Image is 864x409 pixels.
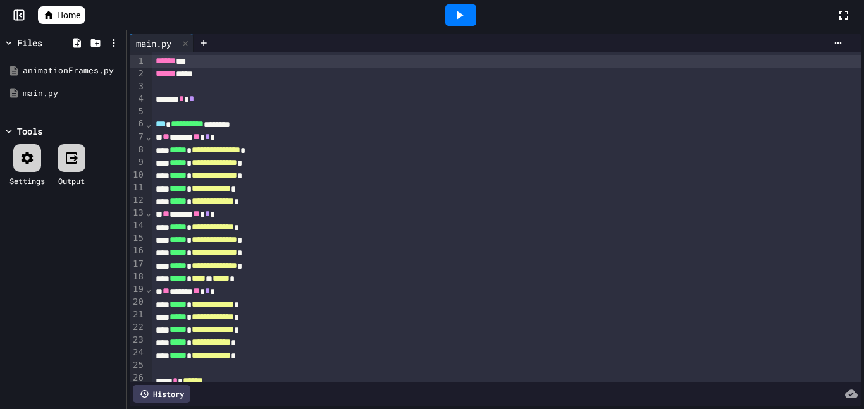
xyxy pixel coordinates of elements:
[130,194,145,207] div: 12
[145,207,152,217] span: Fold line
[17,36,42,49] div: Files
[23,64,121,77] div: animationFrames.py
[130,283,145,296] div: 19
[130,296,145,308] div: 20
[23,87,121,100] div: main.py
[130,156,145,169] div: 9
[130,372,145,384] div: 26
[130,258,145,271] div: 17
[145,284,152,294] span: Fold line
[38,6,85,24] a: Home
[130,55,145,68] div: 1
[130,245,145,257] div: 16
[130,143,145,156] div: 8
[9,175,45,186] div: Settings
[17,125,42,138] div: Tools
[130,106,145,118] div: 5
[130,93,145,106] div: 4
[130,37,178,50] div: main.py
[130,118,145,130] div: 6
[133,385,190,403] div: History
[130,321,145,334] div: 22
[130,334,145,346] div: 23
[130,346,145,359] div: 24
[130,181,145,194] div: 11
[130,68,145,80] div: 2
[130,207,145,219] div: 13
[145,119,152,129] span: Fold line
[57,9,80,21] span: Home
[145,131,152,142] span: Fold line
[130,359,145,372] div: 25
[58,175,85,186] div: Output
[130,34,194,52] div: main.py
[130,271,145,283] div: 18
[130,169,145,181] div: 10
[130,80,145,93] div: 3
[130,131,145,143] div: 7
[130,308,145,321] div: 21
[130,219,145,232] div: 14
[130,232,145,245] div: 15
